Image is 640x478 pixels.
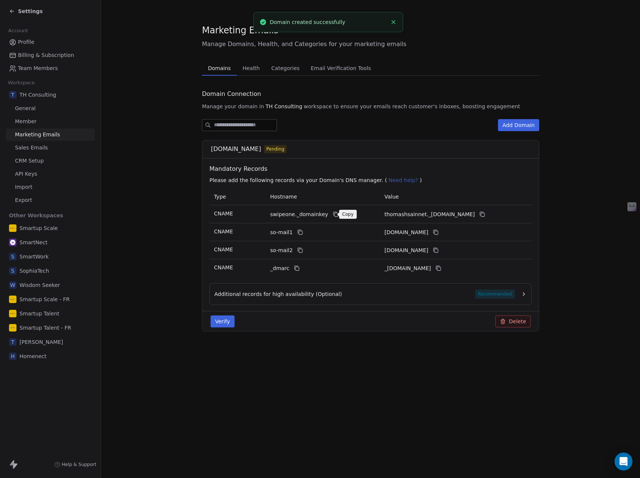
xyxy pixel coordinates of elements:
a: Import [6,181,95,193]
span: Hostname [270,194,297,200]
img: Square1.png [9,239,16,246]
span: CNAME [214,229,233,235]
span: thomashsainnet1.swipeone.email [384,229,428,236]
span: T [9,338,16,346]
span: CNAME [214,264,233,270]
span: so-mail2 [270,246,293,254]
span: SophiaTech [19,267,49,275]
span: Email Verification Tools [308,63,374,73]
a: Profile [6,36,95,48]
span: Manage your domain in [202,103,264,110]
span: Export [15,196,32,204]
span: thomashsainnet._domainkey.swipeone.email [384,211,475,218]
span: T [9,91,16,99]
span: Additional records for high availability (Optional) [214,290,342,298]
button: Verify [211,315,235,327]
a: Member [6,115,95,128]
p: Type [214,193,261,201]
span: swipeone._domainkey [270,211,328,218]
span: Smartup Scale - FR [19,296,70,303]
span: [DOMAIN_NAME] [211,145,261,154]
p: Please add the following records via your Domain's DNS manager. ( ) [209,176,535,184]
span: Recommended [475,290,515,299]
span: Mandatory Records [209,164,535,173]
span: Manage Domains, Health, and Categories for your marketing emails [202,40,539,49]
span: TH Consulting [266,103,302,110]
div: Domain created successfully [270,18,387,26]
button: Additional records for high availability (Optional)Recommended [214,290,527,299]
span: Profile [18,38,34,46]
a: Marketing Emails [6,128,95,141]
span: so-mail1 [270,229,293,236]
span: H [9,353,16,360]
span: CRM Setup [15,157,44,165]
a: Team Members [6,62,95,75]
span: Marketing Emails [15,131,60,139]
span: Smartup Talent [19,310,59,317]
span: Settings [18,7,43,15]
span: _dmarc [270,264,289,272]
img: 0.png [9,310,16,317]
span: W [9,281,16,289]
span: TH Consulting [19,91,56,99]
span: Homenect [19,353,46,360]
span: Team Members [18,64,58,72]
a: Export [6,194,95,206]
span: API Keys [15,170,37,178]
a: Settings [9,7,43,15]
span: S [9,267,16,275]
span: Domains [205,63,234,73]
span: Smartup Talent - FR [19,324,71,332]
span: Wisdom Seeker [19,281,60,289]
span: workspace to ensure your emails reach [304,103,407,110]
span: Member [15,118,37,125]
a: General [6,102,95,115]
span: CNAME [214,246,233,252]
span: SmartNect [19,239,48,246]
div: Open Intercom Messenger [615,453,633,471]
img: 0.png [9,224,16,232]
span: Account [5,25,31,36]
span: S [9,253,16,260]
a: CRM Setup [6,155,95,167]
span: SmartWork [19,253,49,260]
button: Close toast [389,17,398,27]
span: Billing & Subscription [18,51,74,59]
span: Import [15,183,32,191]
span: General [15,105,36,112]
span: Domain Connection [202,90,261,99]
button: Delete [495,315,531,327]
span: Marketing Emails [202,25,278,36]
a: Billing & Subscription [6,49,95,61]
span: _dmarc.swipeone.email [384,264,431,272]
img: 0.png [9,296,16,303]
a: Help & Support [54,462,96,468]
span: Smartup Scale [19,224,58,232]
img: 0.png [9,324,16,332]
span: customer's inboxes, boosting engagement [408,103,520,110]
span: Need help? [389,177,418,183]
span: Health [239,63,263,73]
span: Categories [268,63,302,73]
button: Add Domain [498,119,539,131]
span: thomashsainnet2.swipeone.email [384,246,428,254]
span: Sales Emails [15,144,48,152]
span: Help & Support [62,462,96,468]
span: [PERSON_NAME] [19,338,63,346]
a: API Keys [6,168,95,180]
p: Copy [342,211,354,217]
span: Value [384,194,399,200]
span: Workspace [5,77,38,88]
span: Pending [266,146,284,152]
span: CNAME [214,211,233,217]
span: Other Workspaces [6,209,66,221]
a: Sales Emails [6,142,95,154]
